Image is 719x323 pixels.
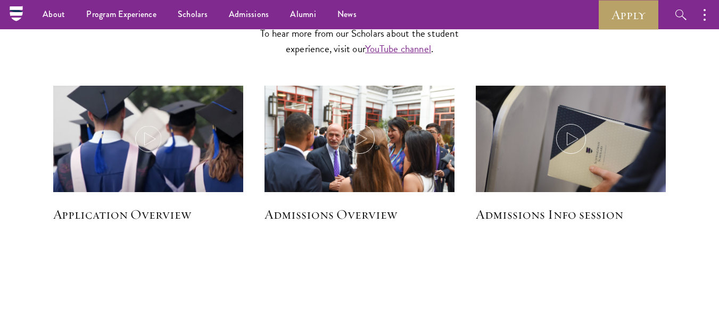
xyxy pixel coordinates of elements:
[265,205,454,223] h5: Admissions Overview
[476,205,666,223] h5: Admissions Info session
[265,86,454,212] img: Administrator-speaking-to-group-of-students-outside-in-courtyard
[476,86,666,212] img: student holding Schwarzman Scholar documents
[365,41,431,56] a: YouTube channel
[256,26,464,56] p: To hear more from our Scholars about the student experience, visit our .
[53,205,243,223] h5: Application Overview
[476,86,666,193] button: student holding Schwarzman Scholar documents
[265,86,454,193] button: Administrator-speaking-to-group-of-students-outside-in-courtyard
